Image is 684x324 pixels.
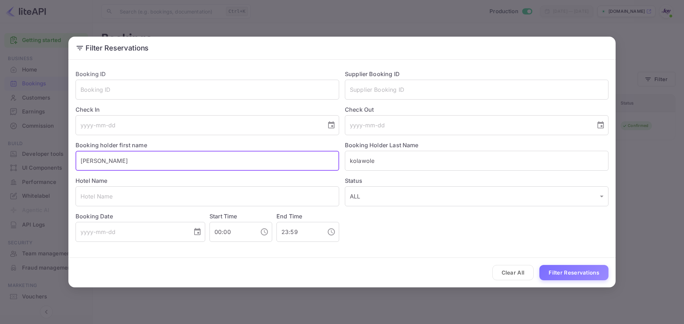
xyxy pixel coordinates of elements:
input: hh:mm [276,222,321,242]
input: Hotel Name [76,186,339,206]
label: End Time [276,213,302,220]
input: yyyy-mm-dd [76,222,187,242]
label: Start Time [209,213,237,220]
button: Clear All [492,265,534,280]
h2: Filter Reservations [68,37,616,59]
label: Booking Date [76,212,205,221]
button: Choose date [324,118,338,132]
label: Booking ID [76,70,106,78]
input: Holder Last Name [345,151,608,171]
input: Booking ID [76,80,339,100]
label: Supplier Booking ID [345,70,400,78]
label: Booking Holder Last Name [345,142,419,149]
input: hh:mm [209,222,254,242]
input: yyyy-mm-dd [345,115,591,135]
input: yyyy-mm-dd [76,115,321,135]
div: ALL [345,186,608,206]
label: Hotel Name [76,177,108,184]
label: Status [345,176,608,185]
label: Booking holder first name [76,142,147,149]
button: Choose time, selected time is 11:59 PM [324,225,338,239]
input: Holder First Name [76,151,339,171]
button: Choose date [190,225,204,239]
button: Filter Reservations [539,265,608,280]
label: Check Out [345,105,608,114]
button: Choose time, selected time is 12:00 AM [257,225,271,239]
button: Choose date [594,118,608,132]
input: Supplier Booking ID [345,80,608,100]
label: Check In [76,105,339,114]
